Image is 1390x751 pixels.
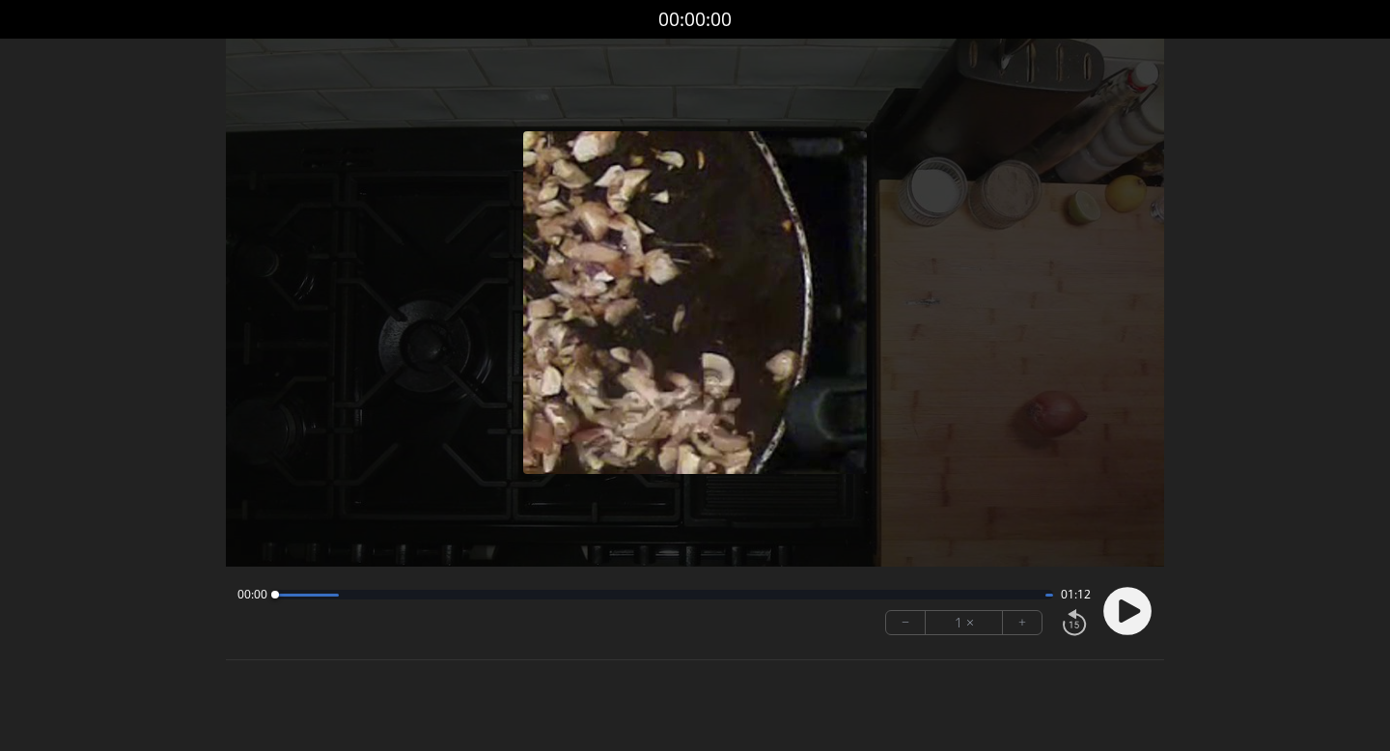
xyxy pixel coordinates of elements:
span: 01:12 [1061,587,1091,602]
div: 1 × [926,611,1003,634]
button: + [1003,611,1042,634]
a: 00:00:00 [658,6,732,34]
button: − [886,611,926,634]
span: 00:00 [237,587,267,602]
img: Poster Image [523,131,866,474]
